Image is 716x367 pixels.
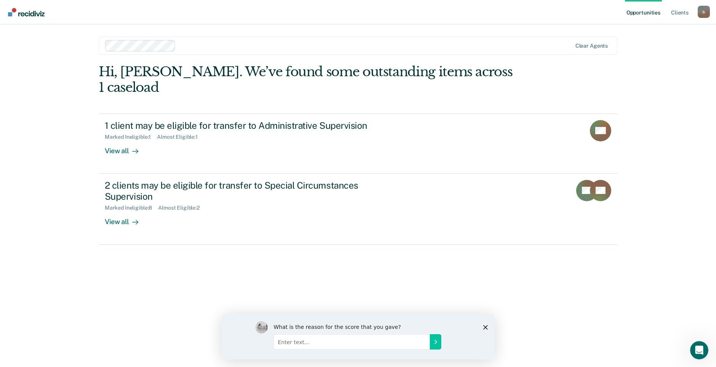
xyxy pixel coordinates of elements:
[105,180,372,202] div: 2 clients may be eligible for transfer to Special Circumstances Supervision
[105,120,372,131] div: 1 client may be eligible for transfer to Administrative Supervision
[575,43,608,49] div: Clear agents
[698,6,710,18] button: Profile dropdown button
[8,8,45,16] img: Recidiviz
[690,341,708,359] iframe: Intercom live chat
[99,64,514,95] div: Hi, [PERSON_NAME]. We’ve found some outstanding items across 1 caseload
[222,314,495,359] iframe: Survey by Kim from Recidiviz
[158,205,206,211] div: Almost Eligible : 2
[698,6,710,18] div: b
[105,205,158,211] div: Marked Ineligible : 8
[105,211,147,226] div: View all
[105,140,147,155] div: View all
[157,134,204,140] div: Almost Eligible : 1
[99,174,617,245] a: 2 clients may be eligible for transfer to Special Circumstances SupervisionMarked Ineligible:8Alm...
[99,114,617,174] a: 1 client may be eligible for transfer to Administrative SupervisionMarked Ineligible:1Almost Elig...
[105,134,157,140] div: Marked Ineligible : 1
